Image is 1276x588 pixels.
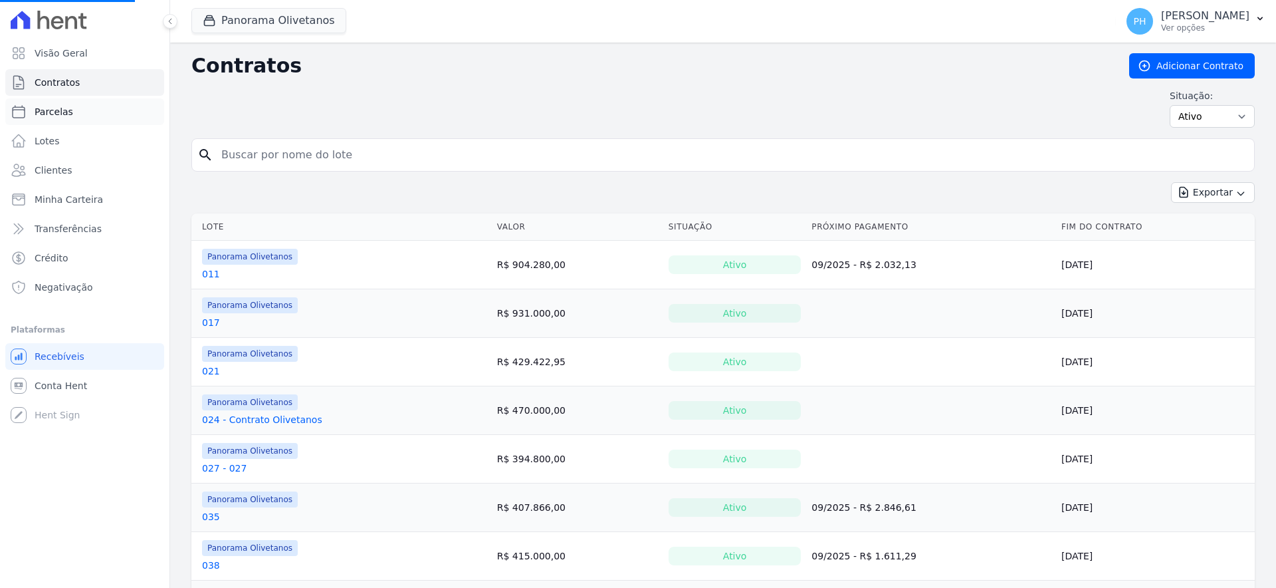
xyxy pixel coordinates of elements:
td: [DATE] [1056,241,1255,289]
p: Ver opções [1161,23,1249,33]
a: 024 - Contrato Olivetanos [202,413,322,426]
a: Transferências [5,216,164,242]
span: Recebíveis [35,350,84,363]
a: 09/2025 - R$ 2.032,13 [811,259,916,270]
td: [DATE] [1056,532,1255,581]
td: R$ 415.000,00 [492,532,663,581]
td: R$ 904.280,00 [492,241,663,289]
div: Ativo [669,450,801,468]
td: [DATE] [1056,484,1255,532]
a: Minha Carteira [5,186,164,213]
div: Ativo [669,304,801,323]
a: Lotes [5,128,164,154]
td: R$ 931.000,00 [492,289,663,338]
td: R$ 394.800,00 [492,435,663,484]
label: Situação: [1170,89,1255,102]
span: Visão Geral [35,47,88,60]
a: 038 [202,559,220,572]
input: Buscar por nome do lote [213,142,1249,168]
a: 011 [202,267,220,281]
span: Panorama Olivetanos [202,540,298,556]
td: [DATE] [1056,338,1255,386]
a: Parcelas [5,98,164,125]
a: Recebíveis [5,343,164,370]
a: Contratos [5,69,164,96]
div: Ativo [669,255,801,274]
th: Lote [191,214,492,241]
span: Panorama Olivetanos [202,394,298,410]
h2: Contratos [191,54,1108,78]
td: [DATE] [1056,435,1255,484]
span: Contratos [35,76,80,89]
td: R$ 407.866,00 [492,484,663,532]
span: PH [1134,17,1146,26]
span: Negativação [35,281,93,294]
a: Crédito [5,245,164,271]
span: Parcelas [35,105,73,118]
a: 09/2025 - R$ 1.611,29 [811,551,916,561]
span: Transferências [35,222,102,235]
td: [DATE] [1056,289,1255,338]
span: Lotes [35,134,60,148]
div: Plataformas [11,322,159,338]
td: R$ 429.422,95 [492,338,663,386]
span: Panorama Olivetanos [202,443,298,459]
a: Clientes [5,157,164,184]
div: Ativo [669,498,801,517]
th: Fim do Contrato [1056,214,1255,241]
i: search [197,147,213,163]
th: Situação [663,214,806,241]
th: Valor [492,214,663,241]
div: Ativo [669,353,801,371]
span: Panorama Olivetanos [202,346,298,362]
a: Adicionar Contrato [1129,53,1255,78]
a: 017 [202,316,220,329]
a: Negativação [5,274,164,301]
a: Conta Hent [5,372,164,399]
a: 035 [202,510,220,523]
p: [PERSON_NAME] [1161,9,1249,23]
button: PH [PERSON_NAME] Ver opções [1116,3,1276,40]
span: Panorama Olivetanos [202,492,298,508]
a: 021 [202,365,220,378]
span: Panorama Olivetanos [202,249,298,265]
span: Clientes [35,164,72,177]
a: 027 - 027 [202,462,247,475]
th: Próximo Pagamento [806,214,1056,241]
span: Panorama Olivetanos [202,297,298,313]
button: Panorama Olivetanos [191,8,346,33]
td: R$ 470.000,00 [492,386,663,435]
a: 09/2025 - R$ 2.846,61 [811,502,916,513]
div: Ativo [669,547,801,565]
button: Exportar [1171,182,1255,203]
span: Conta Hent [35,379,87,392]
span: Crédito [35,251,68,265]
div: Ativo [669,401,801,420]
a: Visão Geral [5,40,164,67]
td: [DATE] [1056,386,1255,435]
span: Minha Carteira [35,193,103,206]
